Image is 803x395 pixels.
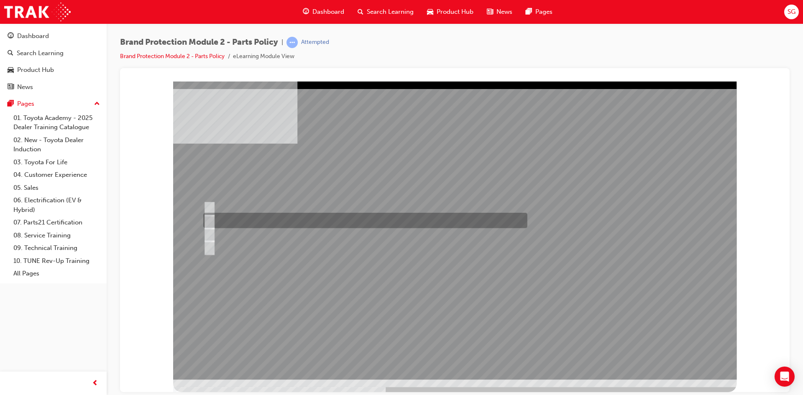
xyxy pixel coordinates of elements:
a: 08. Service Training [10,229,103,242]
span: Search Learning [367,7,414,17]
span: Dashboard [312,7,344,17]
img: Trak [4,3,71,21]
li: eLearning Module View [233,52,294,61]
div: Pages [17,99,34,109]
a: News [3,79,103,95]
button: Pages [3,96,103,112]
button: DashboardSearch LearningProduct HubNews [3,27,103,96]
span: pages-icon [8,100,14,108]
a: 10. TUNE Rev-Up Training [10,255,103,268]
span: Product Hub [437,7,473,17]
button: SG [784,5,799,19]
span: news-icon [487,7,493,17]
span: SG [788,7,795,17]
a: Dashboard [3,28,103,44]
div: Search Learning [17,48,64,58]
span: search-icon [8,50,13,57]
div: News [17,82,33,92]
a: 03. Toyota For Life [10,156,103,169]
a: search-iconSearch Learning [351,3,420,20]
span: Brand Protection Module 2 - Parts Policy [120,38,278,47]
span: | [281,38,283,47]
a: news-iconNews [480,3,519,20]
a: 04. Customer Experience [10,168,103,181]
span: car-icon [427,7,433,17]
a: 07. Parts21 Certification [10,216,103,229]
span: pages-icon [526,7,532,17]
a: 05. Sales [10,181,103,194]
span: News [496,7,512,17]
span: news-icon [8,84,14,91]
a: 01. Toyota Academy - 2025 Dealer Training Catalogue [10,112,103,134]
div: Dashboard [17,31,49,41]
a: pages-iconPages [519,3,559,20]
span: search-icon [358,7,363,17]
span: up-icon [94,99,100,110]
div: Product Hub [17,65,54,75]
a: Product Hub [3,62,103,78]
span: car-icon [8,66,14,74]
a: 02. New - Toyota Dealer Induction [10,134,103,156]
span: guage-icon [303,7,309,17]
div: Attempted [301,38,329,46]
a: Brand Protection Module 2 - Parts Policy [120,53,225,60]
a: 09. Technical Training [10,242,103,255]
a: All Pages [10,267,103,280]
a: car-iconProduct Hub [420,3,480,20]
a: guage-iconDashboard [296,3,351,20]
span: learningRecordVerb_ATTEMPT-icon [286,37,298,48]
a: Search Learning [3,46,103,61]
a: 06. Electrification (EV & Hybrid) [10,194,103,216]
span: prev-icon [92,378,98,389]
span: guage-icon [8,33,14,40]
span: Pages [535,7,552,17]
div: Open Intercom Messenger [775,367,795,387]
